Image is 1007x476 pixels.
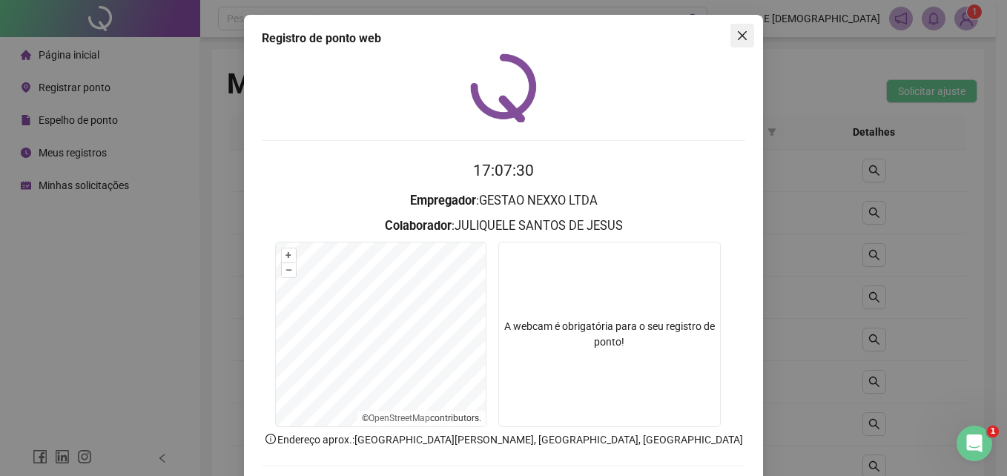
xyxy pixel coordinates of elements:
[736,30,748,42] span: close
[385,219,452,233] strong: Colaborador
[262,191,745,211] h3: : GESTAO NEXXO LTDA
[369,413,430,423] a: OpenStreetMap
[957,426,992,461] iframe: Intercom live chat
[262,432,745,448] p: Endereço aprox. : [GEOGRAPHIC_DATA][PERSON_NAME], [GEOGRAPHIC_DATA], [GEOGRAPHIC_DATA]
[282,263,296,277] button: –
[264,432,277,446] span: info-circle
[362,413,481,423] li: © contributors.
[473,162,534,179] time: 17:07:30
[730,24,754,47] button: Close
[470,53,537,122] img: QRPoint
[262,216,745,236] h3: : JULIQUELE SANTOS DE JESUS
[987,426,999,437] span: 1
[282,248,296,262] button: +
[262,30,745,47] div: Registro de ponto web
[498,242,721,427] div: A webcam é obrigatória para o seu registro de ponto!
[410,194,476,208] strong: Empregador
